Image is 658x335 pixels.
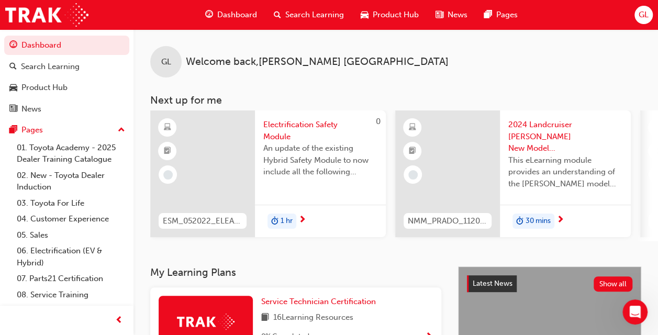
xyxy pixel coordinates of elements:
button: Pages [4,120,129,140]
span: pages-icon [484,8,492,21]
a: 09. Technical Training [13,303,129,319]
button: GL [634,6,653,24]
div: Search Learning [21,61,80,73]
span: NMM_PRADO_112024_MODULE_1 [408,215,487,227]
span: Service Technician Certification [261,297,376,306]
a: 08. Service Training [13,287,129,303]
a: 02. New - Toyota Dealer Induction [13,167,129,195]
a: search-iconSearch Learning [265,4,352,26]
span: Electrification Safety Module [263,119,377,142]
span: Latest News [473,279,512,288]
span: search-icon [9,62,17,72]
span: guage-icon [205,8,213,21]
span: duration-icon [516,215,523,228]
a: Product Hub [4,78,129,97]
span: booktick-icon [409,144,416,158]
iframe: Intercom live chat [622,299,648,325]
a: 05. Sales [13,227,129,243]
span: car-icon [9,83,17,93]
span: ESM_052022_ELEARN [163,215,242,227]
span: Search Learning [285,9,344,21]
span: GL [639,9,649,21]
span: car-icon [361,8,369,21]
a: Search Learning [4,57,129,76]
a: Service Technician Certification [261,296,380,308]
span: prev-icon [115,314,123,327]
span: up-icon [118,124,125,137]
a: 03. Toyota For Life [13,195,129,211]
span: book-icon [261,311,269,325]
a: 07. Parts21 Certification [13,271,129,287]
span: Welcome back , [PERSON_NAME] [GEOGRAPHIC_DATA] [186,56,449,68]
a: pages-iconPages [476,4,526,26]
img: Trak [177,314,235,330]
span: Product Hub [373,9,419,21]
span: News [448,9,467,21]
a: news-iconNews [427,4,476,26]
span: news-icon [436,8,443,21]
a: 04. Customer Experience [13,211,129,227]
a: 0ESM_052022_ELEARNElectrification Safety ModuleAn update of the existing Hybrid Safety Module to ... [150,110,386,237]
button: Show all [594,276,633,292]
a: NMM_PRADO_112024_MODULE_12024 Landcruiser [PERSON_NAME] New Model Mechanisms - Model Outline 1Thi... [395,110,631,237]
span: GL [161,56,171,68]
a: Dashboard [4,36,129,55]
span: learningResourceType_ELEARNING-icon [409,121,416,135]
span: pages-icon [9,126,17,135]
img: Trak [5,3,88,27]
span: learningRecordVerb_NONE-icon [408,170,418,180]
span: 2024 Landcruiser [PERSON_NAME] New Model Mechanisms - Model Outline 1 [508,119,622,154]
span: 16 Learning Resources [273,311,353,325]
span: 0 [376,117,381,126]
span: guage-icon [9,41,17,50]
span: This eLearning module provides an understanding of the [PERSON_NAME] model line-up and its Katash... [508,154,622,190]
span: Pages [496,9,518,21]
span: next-icon [298,216,306,225]
span: search-icon [274,8,281,21]
span: learningRecordVerb_NONE-icon [163,170,173,180]
div: Pages [21,124,43,136]
span: duration-icon [271,215,278,228]
h3: My Learning Plans [150,266,441,278]
a: News [4,99,129,119]
span: news-icon [9,105,17,114]
span: 30 mins [526,215,551,227]
button: DashboardSearch LearningProduct HubNews [4,33,129,120]
div: Product Hub [21,82,68,94]
a: guage-iconDashboard [197,4,265,26]
span: booktick-icon [164,144,171,158]
a: Latest NewsShow all [467,275,632,292]
div: News [21,103,41,115]
span: next-icon [556,216,564,225]
a: 06. Electrification (EV & Hybrid) [13,243,129,271]
span: learningResourceType_ELEARNING-icon [164,121,171,135]
h3: Next up for me [133,94,658,106]
span: 1 hr [281,215,293,227]
span: Dashboard [217,9,257,21]
a: 01. Toyota Academy - 2025 Dealer Training Catalogue [13,140,129,167]
a: car-iconProduct Hub [352,4,427,26]
span: An update of the existing Hybrid Safety Module to now include all the following electrification v... [263,142,377,178]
